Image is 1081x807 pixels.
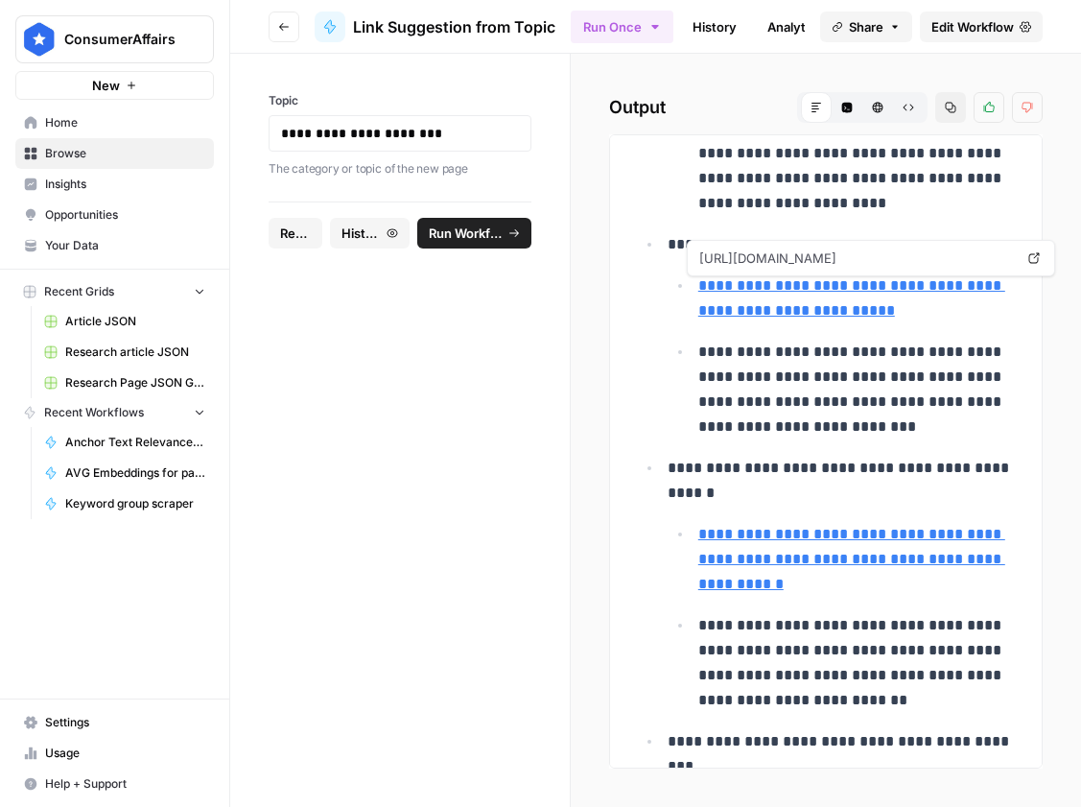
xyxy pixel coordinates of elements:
[920,12,1043,42] a: Edit Workflow
[15,277,214,306] button: Recent Grids
[45,745,205,762] span: Usage
[820,12,912,42] button: Share
[269,218,322,249] button: Reset
[44,283,114,300] span: Recent Grids
[64,30,180,49] span: ConsumerAffairs
[571,11,673,43] button: Run Once
[65,464,205,482] span: AVG Embeddings for page and Target Keyword
[35,458,214,488] a: AVG Embeddings for page and Target Keyword
[269,159,531,178] p: The category or topic of the new page
[45,775,205,793] span: Help + Support
[429,224,503,243] span: Run Workflow
[35,368,214,398] a: Research Page JSON Generator ([PERSON_NAME])
[45,114,205,131] span: Home
[45,145,205,162] span: Browse
[931,17,1014,36] span: Edit Workflow
[341,224,381,243] span: History
[92,76,120,95] span: New
[849,17,883,36] span: Share
[35,306,214,337] a: Article JSON
[44,404,144,421] span: Recent Workflows
[330,218,410,249] button: History
[417,218,531,249] button: Run Workflow
[315,12,555,42] a: Link Suggestion from Topic
[353,15,555,38] span: Link Suggestion from Topic
[280,224,311,243] span: Reset
[45,206,205,224] span: Opportunities
[15,398,214,427] button: Recent Workflows
[15,707,214,738] a: Settings
[15,169,214,200] a: Insights
[45,237,205,254] span: Your Data
[45,714,205,731] span: Settings
[65,434,205,451] span: Anchor Text Relevance Checker
[45,176,205,193] span: Insights
[15,769,214,799] button: Help + Support
[15,738,214,769] a: Usage
[35,337,214,368] a: Research article JSON
[269,92,531,109] label: Topic
[15,200,214,230] a: Opportunities
[609,92,1043,123] h2: Output
[65,344,205,361] span: Research article JSON
[15,138,214,169] a: Browse
[65,374,205,392] span: Research Page JSON Generator ([PERSON_NAME])
[15,107,214,138] a: Home
[65,313,205,330] span: Article JSON
[756,12,834,42] a: Analytics
[15,15,214,63] button: Workspace: ConsumerAffairs
[15,71,214,100] button: New
[15,230,214,261] a: Your Data
[35,488,214,519] a: Keyword group scraper
[22,22,57,57] img: ConsumerAffairs Logo
[35,427,214,458] a: Anchor Text Relevance Checker
[65,495,205,512] span: Keyword group scraper
[681,12,748,42] a: History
